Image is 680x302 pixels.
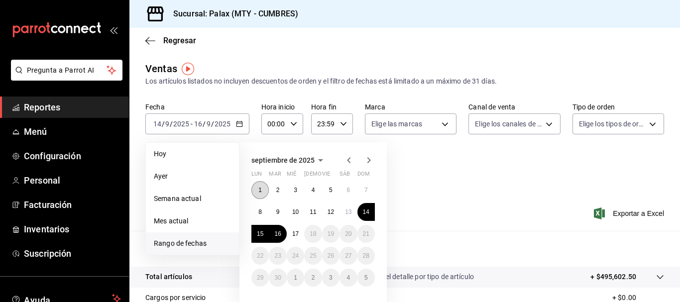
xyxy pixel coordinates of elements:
label: Fecha [145,103,249,110]
abbr: 16 de septiembre de 2025 [274,230,281,237]
abbr: 30 de septiembre de 2025 [274,274,281,281]
button: 5 de septiembre de 2025 [322,181,340,199]
abbr: 9 de septiembre de 2025 [276,208,280,215]
abbr: 1 de septiembre de 2025 [258,187,262,194]
button: Exportar a Excel [596,207,664,219]
span: Suscripción [24,247,121,260]
label: Hora inicio [261,103,303,110]
button: 20 de septiembre de 2025 [340,225,357,243]
button: 4 de septiembre de 2025 [304,181,322,199]
abbr: 14 de septiembre de 2025 [363,208,369,215]
div: Ventas [145,61,177,76]
span: Elige las marcas [371,119,422,129]
abbr: 24 de septiembre de 2025 [292,252,299,259]
abbr: lunes [251,171,262,181]
button: 12 de septiembre de 2025 [322,203,340,221]
input: ---- [214,120,231,128]
button: 25 de septiembre de 2025 [304,247,322,265]
abbr: 6 de septiembre de 2025 [346,187,350,194]
abbr: 4 de octubre de 2025 [346,274,350,281]
input: -- [206,120,211,128]
button: 6 de septiembre de 2025 [340,181,357,199]
button: 30 de septiembre de 2025 [269,269,286,287]
button: septiembre de 2025 [251,154,327,166]
abbr: 18 de septiembre de 2025 [310,230,316,237]
abbr: 4 de septiembre de 2025 [312,187,315,194]
abbr: 28 de septiembre de 2025 [363,252,369,259]
button: 5 de octubre de 2025 [357,269,375,287]
span: Facturación [24,198,121,211]
abbr: 11 de septiembre de 2025 [310,208,316,215]
abbr: 19 de septiembre de 2025 [328,230,334,237]
abbr: 29 de septiembre de 2025 [257,274,263,281]
button: 14 de septiembre de 2025 [357,203,375,221]
button: 2 de septiembre de 2025 [269,181,286,199]
input: -- [153,120,162,128]
span: / [203,120,206,128]
abbr: 22 de septiembre de 2025 [257,252,263,259]
img: Tooltip marker [182,63,194,75]
button: 3 de octubre de 2025 [322,269,340,287]
button: 17 de septiembre de 2025 [287,225,304,243]
button: 24 de septiembre de 2025 [287,247,304,265]
h3: Sucursal: Palax (MTY - CUMBRES) [165,8,298,20]
span: Personal [24,174,121,187]
button: 15 de septiembre de 2025 [251,225,269,243]
span: / [162,120,165,128]
span: Configuración [24,149,121,163]
span: Menú [24,125,121,138]
abbr: 12 de septiembre de 2025 [328,208,334,215]
abbr: martes [269,171,281,181]
abbr: 27 de septiembre de 2025 [345,252,351,259]
button: 11 de septiembre de 2025 [304,203,322,221]
button: 1 de octubre de 2025 [287,269,304,287]
button: 18 de septiembre de 2025 [304,225,322,243]
button: 22 de septiembre de 2025 [251,247,269,265]
abbr: 5 de septiembre de 2025 [329,187,333,194]
button: 4 de octubre de 2025 [340,269,357,287]
abbr: 2 de octubre de 2025 [312,274,315,281]
abbr: 10 de septiembre de 2025 [292,208,299,215]
button: 2 de octubre de 2025 [304,269,322,287]
p: + $495,602.50 [590,272,636,282]
abbr: 21 de septiembre de 2025 [363,230,369,237]
abbr: domingo [357,171,370,181]
button: Pregunta a Parrot AI [11,60,122,81]
label: Hora fin [311,103,353,110]
span: Reportes [24,101,121,114]
abbr: 7 de septiembre de 2025 [364,187,368,194]
input: -- [194,120,203,128]
a: Pregunta a Parrot AI [7,72,122,83]
abbr: 13 de septiembre de 2025 [345,208,351,215]
abbr: viernes [322,171,330,181]
abbr: 3 de octubre de 2025 [329,274,333,281]
label: Canal de venta [468,103,560,110]
span: Mes actual [154,216,231,226]
abbr: 26 de septiembre de 2025 [328,252,334,259]
label: Tipo de orden [572,103,664,110]
span: Hoy [154,149,231,159]
input: ---- [173,120,190,128]
button: 19 de septiembre de 2025 [322,225,340,243]
abbr: 17 de septiembre de 2025 [292,230,299,237]
span: Semana actual [154,194,231,204]
button: 8 de septiembre de 2025 [251,203,269,221]
span: / [211,120,214,128]
abbr: 2 de septiembre de 2025 [276,187,280,194]
abbr: 3 de septiembre de 2025 [294,187,297,194]
abbr: 23 de septiembre de 2025 [274,252,281,259]
span: Regresar [163,36,196,45]
button: 10 de septiembre de 2025 [287,203,304,221]
abbr: 15 de septiembre de 2025 [257,230,263,237]
button: 7 de septiembre de 2025 [357,181,375,199]
span: Elige los canales de venta [475,119,542,129]
button: open_drawer_menu [110,26,117,34]
span: / [170,120,173,128]
abbr: 20 de septiembre de 2025 [345,230,351,237]
span: Ayer [154,171,231,182]
abbr: miércoles [287,171,296,181]
button: 26 de septiembre de 2025 [322,247,340,265]
button: 16 de septiembre de 2025 [269,225,286,243]
span: Rango de fechas [154,238,231,249]
abbr: 25 de septiembre de 2025 [310,252,316,259]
